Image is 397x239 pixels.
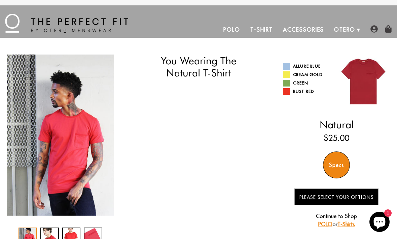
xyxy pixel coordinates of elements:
img: shopping-bag-icon.png [385,25,392,33]
a: Otero [329,22,360,38]
img: 09.jpg [336,55,390,108]
img: user-account-icon.png [370,25,378,33]
a: Accessories [278,22,329,38]
h1: You Wearing The Natural T-Shirt [135,55,262,79]
span: Please Select Your Options [299,194,374,200]
a: T-Shirt [245,22,278,38]
div: 2 / 4 [114,55,221,216]
h2: Natural [283,118,390,131]
inbox-online-store-chat: Shopify online store chat [367,212,392,234]
img: Copy_of_20001-17_Side_1024x1024_2x_bb3c903d-2d03-4910-81af-4c0dac786969_340x.jpg [114,55,221,216]
a: T-Shirts [337,221,355,228]
img: The Perfect Fit - by Otero Menswear - Logo [5,14,128,33]
a: POLO [318,221,332,228]
a: Green [283,80,332,87]
a: Rust Red [283,88,332,95]
img: IMG_2116_copy_1024x1024_2x_36687202-60da-46fb-ad94-3d1dfbdc65bc_340x.jpg [7,55,114,216]
a: Allure Blue [283,63,332,70]
a: Cream Gold [283,71,332,78]
ins: $25.00 [324,132,349,144]
div: 1 / 4 [7,55,114,216]
p: Continue to Shop or [294,212,378,228]
div: Specs [323,151,350,178]
a: Polo [218,22,245,38]
button: Please Select Your Options [294,189,378,205]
